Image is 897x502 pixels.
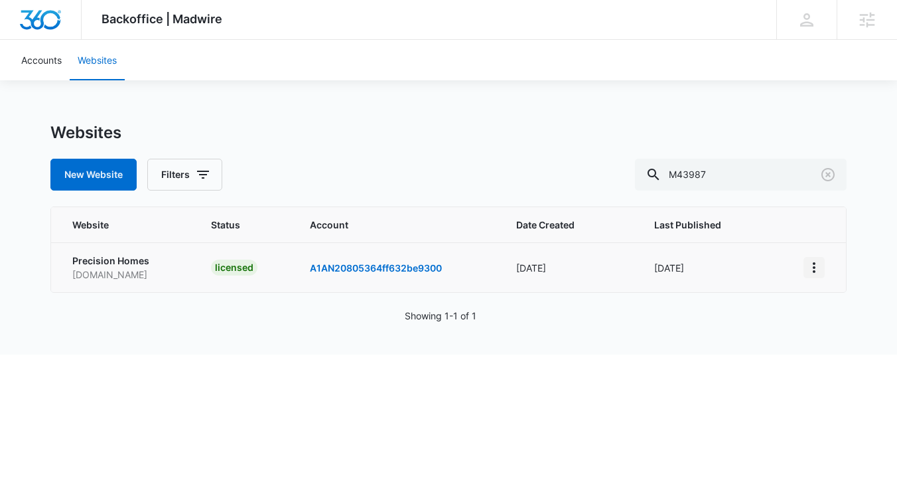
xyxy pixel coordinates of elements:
[405,309,476,323] p: Showing 1-1 of 1
[638,242,788,292] td: [DATE]
[803,257,825,278] button: View More
[13,40,70,80] a: Accounts
[50,159,137,191] button: New Website
[72,268,179,282] p: [DOMAIN_NAME]
[654,218,752,232] span: Last Published
[72,254,179,268] p: Precision Homes
[70,40,125,80] a: Websites
[516,218,603,232] span: Date Created
[310,218,485,232] span: Account
[50,123,121,143] h1: Websites
[211,218,278,232] span: Status
[310,262,442,274] a: A1AN20805364ff632be9300
[817,164,839,185] button: Clear
[147,159,222,191] button: Filters
[211,260,257,276] div: licensed
[500,242,638,292] td: [DATE]
[72,218,160,232] span: Website
[635,159,847,191] input: Search
[102,12,222,26] span: Backoffice | Madwire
